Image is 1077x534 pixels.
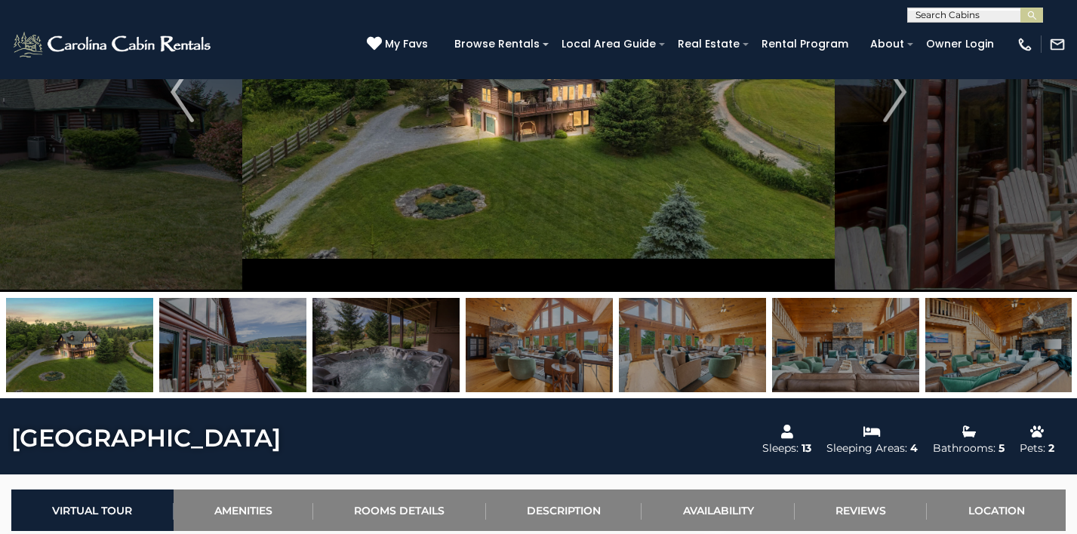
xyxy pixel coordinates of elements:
[447,32,547,56] a: Browse Rentals
[313,489,486,531] a: Rooms Details
[619,298,766,392] img: 169004561
[466,298,613,392] img: 169004560
[795,489,928,531] a: Reviews
[312,298,460,392] img: 163277292
[754,32,856,56] a: Rental Program
[927,489,1066,531] a: Location
[159,298,306,392] img: 163277294
[670,32,747,56] a: Real Estate
[772,298,919,392] img: 169004563
[863,32,912,56] a: About
[925,298,1072,392] img: 169004564
[11,29,215,60] img: White-1-2.png
[385,36,428,52] span: My Favs
[11,489,174,531] a: Virtual Tour
[171,62,193,122] img: arrow
[6,298,153,392] img: 168972388
[1017,36,1033,53] img: phone-regular-white.png
[1049,36,1066,53] img: mail-regular-white.png
[642,489,795,531] a: Availability
[486,489,642,531] a: Description
[174,489,314,531] a: Amenities
[554,32,663,56] a: Local Area Guide
[919,32,1002,56] a: Owner Login
[367,36,432,53] a: My Favs
[883,62,906,122] img: arrow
